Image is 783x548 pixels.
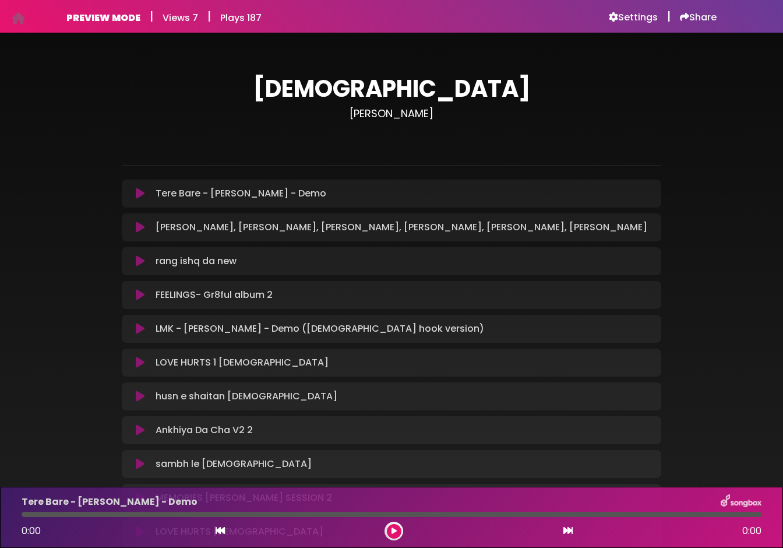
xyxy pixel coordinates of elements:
p: LMK - [PERSON_NAME] - Demo ([DEMOGRAPHIC_DATA] hook version) [156,322,484,336]
h5: | [207,9,211,23]
h5: | [150,9,153,23]
p: Tere Bare - [PERSON_NAME] - Demo [156,187,326,201]
h6: PREVIEW MODE [66,12,140,23]
p: Ankhiya Da Cha V2 2 [156,423,253,437]
a: Share [680,12,717,23]
a: Settings [609,12,658,23]
p: LOVE HURTS 1 [DEMOGRAPHIC_DATA] [156,356,329,370]
p: Tere Bare - [PERSON_NAME] - Demo [22,495,197,509]
h6: Views 7 [163,12,198,23]
p: FEELINGS- Gr8ful album 2 [156,288,273,302]
p: rang ishq da new [156,254,237,268]
img: songbox-logo-white.png [721,494,761,510]
h3: [PERSON_NAME] [122,107,661,120]
p: [PERSON_NAME], [PERSON_NAME], [PERSON_NAME], [PERSON_NAME], [PERSON_NAME], [PERSON_NAME] [156,220,647,234]
span: 0:00 [22,524,41,538]
h6: Plays 187 [220,12,262,23]
p: husn e shaitan [DEMOGRAPHIC_DATA] [156,389,337,403]
h1: [DEMOGRAPHIC_DATA] [122,75,661,103]
h5: | [667,9,671,23]
p: sambh le [DEMOGRAPHIC_DATA] [156,457,312,471]
span: 0:00 [742,524,761,538]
